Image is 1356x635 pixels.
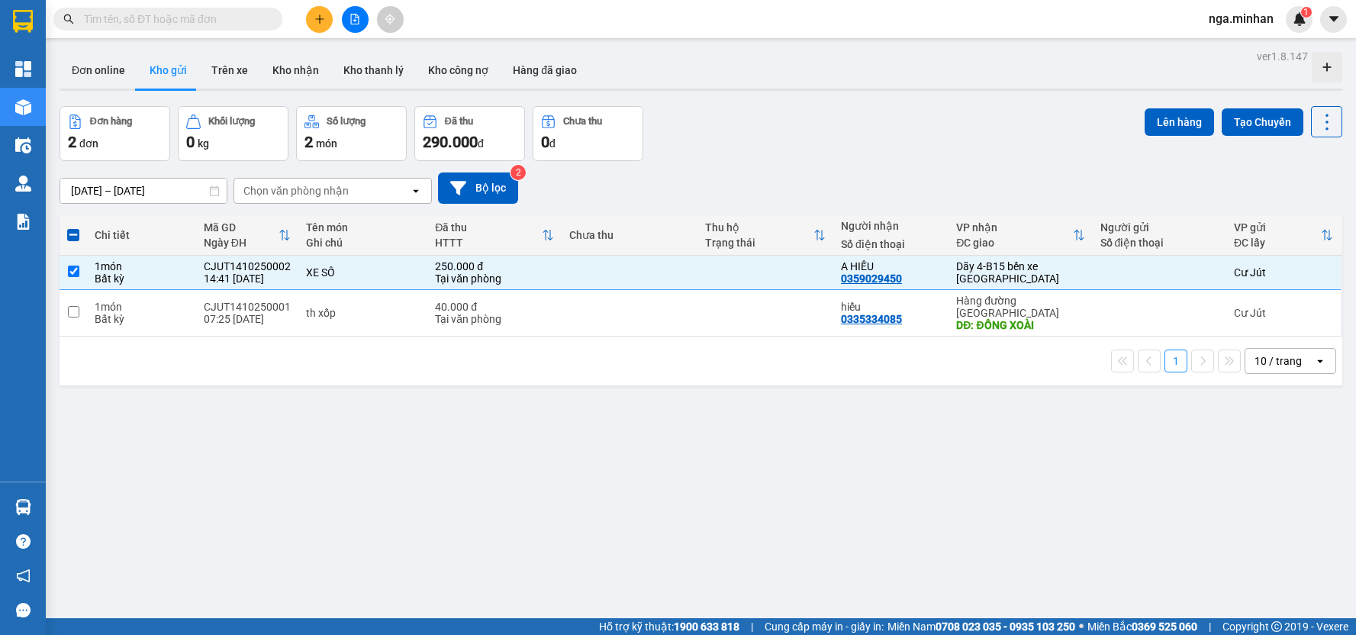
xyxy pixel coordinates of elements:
span: Cung cấp máy in - giấy in: [765,618,884,635]
button: Hàng đã giao [501,52,589,89]
th: Toggle SortBy [697,215,833,256]
img: solution-icon [15,214,31,230]
span: kg [198,137,209,150]
img: dashboard-icon [15,61,31,77]
button: caret-down [1320,6,1347,33]
div: Mã GD [204,221,279,234]
button: Bộ lọc [438,172,518,204]
span: caret-down [1327,12,1341,26]
div: VP nhận [956,221,1072,234]
span: Miền Bắc [1087,618,1197,635]
span: copyright [1271,621,1282,632]
div: Tại văn phòng [435,272,553,285]
div: CJUT1410250002 [204,260,291,272]
span: aim [385,14,395,24]
span: đơn [79,137,98,150]
div: 14:41 [DATE] [204,272,291,285]
button: Chưa thu0đ [533,106,643,161]
div: 1 món [95,301,188,313]
div: Chưa thu [569,229,690,241]
sup: 2 [511,165,526,180]
div: 250.000 đ [435,260,553,272]
span: Hỗ trợ kỹ thuật: [599,618,739,635]
button: Kho thanh lý [331,52,416,89]
div: XE SỐ [306,266,420,279]
div: HTTT [435,237,541,249]
input: Select a date range. [60,179,227,203]
strong: 1900 633 818 [674,620,739,633]
button: Số lượng2món [296,106,407,161]
div: 0335334085 [841,313,902,325]
div: Cư Jút [1234,307,1333,319]
img: warehouse-icon [15,499,31,515]
div: th xốp [306,307,420,319]
span: 2 [304,133,313,151]
div: Khối lượng [208,116,255,127]
div: Hàng đường [GEOGRAPHIC_DATA] [956,295,1084,319]
span: 290.000 [423,133,478,151]
button: Trên xe [199,52,260,89]
div: Bất kỳ [95,272,188,285]
div: Tại văn phòng [435,313,553,325]
div: 40.000 đ [435,301,553,313]
div: Thu hộ [705,221,813,234]
div: Ngày ĐH [204,237,279,249]
span: notification [16,569,31,583]
div: 07:25 [DATE] [204,313,291,325]
div: Bất kỳ [95,313,188,325]
svg: open [410,185,422,197]
div: ĐC giao [956,237,1072,249]
button: Đã thu290.000đ [414,106,525,161]
div: Số điện thoại [1100,237,1219,249]
th: Toggle SortBy [427,215,561,256]
span: 0 [541,133,549,151]
button: aim [377,6,404,33]
th: Toggle SortBy [949,215,1092,256]
button: Kho công nợ [416,52,501,89]
img: warehouse-icon [15,99,31,115]
strong: 0369 525 060 [1132,620,1197,633]
th: Toggle SortBy [1226,215,1341,256]
button: Lên hàng [1145,108,1214,136]
div: ĐC lấy [1234,237,1321,249]
button: file-add [342,6,369,33]
th: Toggle SortBy [196,215,298,256]
strong: 0708 023 035 - 0935 103 250 [936,620,1075,633]
span: file-add [349,14,360,24]
button: Đơn hàng2đơn [60,106,170,161]
div: VP gửi [1234,221,1321,234]
span: | [751,618,753,635]
div: ver 1.8.147 [1257,48,1308,65]
img: warehouse-icon [15,137,31,153]
img: warehouse-icon [15,176,31,192]
span: nga.minhan [1197,9,1286,28]
svg: open [1314,355,1326,367]
button: Kho gửi [137,52,199,89]
button: Kho nhận [260,52,331,89]
div: A HIẾU [841,260,941,272]
span: 1 [1303,7,1309,18]
div: Tên món [306,221,420,234]
div: CJUT1410250001 [204,301,291,313]
button: Đơn online [60,52,137,89]
span: question-circle [16,534,31,549]
div: Số lượng [327,116,366,127]
button: Khối lượng0kg [178,106,288,161]
span: 2 [68,133,76,151]
span: đ [478,137,484,150]
div: Trạng thái [705,237,813,249]
span: Miền Nam [887,618,1075,635]
div: Dãy 4-B15 bến xe [GEOGRAPHIC_DATA] [956,260,1084,285]
div: Đã thu [445,116,473,127]
input: Tìm tên, số ĐT hoặc mã đơn [84,11,264,27]
button: 1 [1164,350,1187,372]
div: 1 món [95,260,188,272]
div: Đã thu [435,221,541,234]
div: Chọn văn phòng nhận [243,183,349,198]
button: plus [306,6,333,33]
div: Số điện thoại [841,238,941,250]
div: Người gửi [1100,221,1219,234]
div: Chi tiết [95,229,188,241]
span: message [16,603,31,617]
span: đ [549,137,556,150]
